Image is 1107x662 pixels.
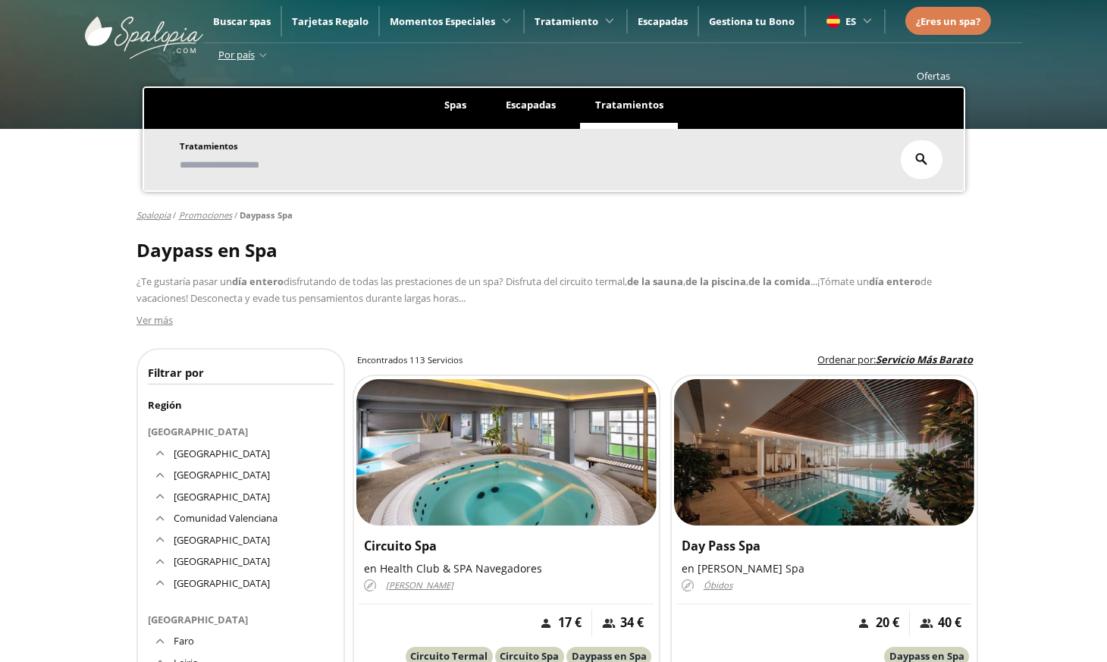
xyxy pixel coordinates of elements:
[917,69,950,83] a: Ofertas
[817,353,973,368] label: :
[174,490,270,504] a: [GEOGRAPHIC_DATA]
[174,468,270,482] a: [GEOGRAPHIC_DATA]
[232,275,284,288] b: día entero
[136,209,171,221] a: Spalopia
[916,13,980,30] a: ¿Eres un spa?
[876,614,899,632] span: 20 €
[364,538,649,555] h3: Circuito Spa
[876,353,973,366] span: Servicio Más Barato
[174,511,278,525] a: Comunidad Valenciana
[240,209,293,221] a: daypass spa
[916,14,980,28] span: ¿Eres un spa?
[704,577,732,595] span: Óbidos
[682,560,967,577] p: en [PERSON_NAME] Spa
[817,353,873,366] span: Ordenar por
[364,560,649,577] p: en Health Club & SPA Navegadores
[173,209,176,221] span: /
[748,275,811,288] b: de la comida
[136,312,173,328] button: Ver más
[148,611,334,628] p: [GEOGRAPHIC_DATA]
[627,275,683,288] b: de la sauna
[174,447,270,460] a: [GEOGRAPHIC_DATA]
[938,614,961,632] span: 40 €
[506,98,556,111] span: Escapadas
[136,313,173,327] span: Ver más
[685,275,746,288] b: de la piscina
[444,98,466,111] span: Spas
[136,275,932,305] span: ¿Te gustaría pasar un disfrutando de todas las prestaciones de un spa? Disfruta del circuito term...
[386,577,453,595] span: [PERSON_NAME]
[292,14,368,28] a: Tarjetas Regalo
[180,140,238,152] span: Tratamientos
[174,554,270,568] a: [GEOGRAPHIC_DATA]
[620,614,644,632] span: 34 €
[213,14,271,28] a: Buscar spas
[357,354,463,366] h2: Encontrados 113 Servicios
[234,209,237,221] span: /
[179,209,232,221] a: promociones
[595,98,663,111] span: Tratamientos
[148,398,182,412] span: Región
[174,634,194,648] a: Faro
[148,423,334,440] p: [GEOGRAPHIC_DATA]
[461,291,466,305] span: ..
[85,2,203,59] img: ImgLogoSpalopia.BvClDcEz.svg
[148,365,204,380] span: Filtrar por
[638,14,688,28] a: Escapadas
[558,614,582,632] span: 17 €
[136,239,971,261] div: Daypass en Spa
[218,48,255,61] span: Por país
[174,576,270,590] a: [GEOGRAPHIC_DATA]
[869,275,920,288] b: día entero
[709,14,795,28] a: Gestiona tu Bono
[174,533,270,547] a: [GEOGRAPHIC_DATA]
[682,538,967,555] h3: Day Pass Spa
